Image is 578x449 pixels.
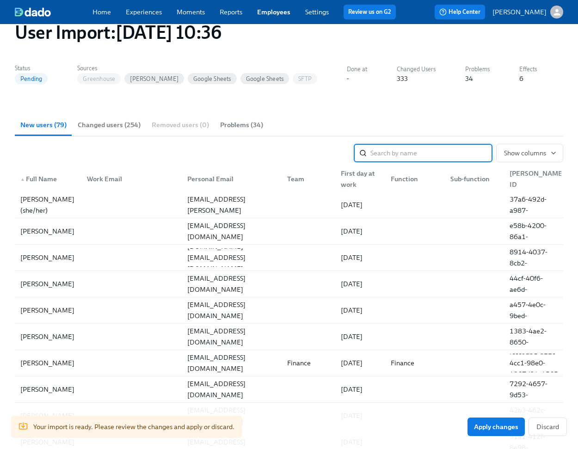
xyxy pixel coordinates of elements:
div: [PERSON_NAME] [17,384,80,395]
div: [PERSON_NAME] [17,252,80,263]
div: [PERSON_NAME] [17,226,80,237]
span: New users (79) [20,120,67,130]
div: - [347,74,349,83]
button: Discard [529,418,567,436]
div: 87790781-44cf-40f6-ae6d-bdb2f0e56692 [506,262,561,306]
button: Help Center [435,5,485,19]
div: e56cb7aa-7292-4657-9d53-612cf73cfb7a [506,367,561,412]
span: Problems (34) [220,120,263,130]
a: Reports [220,8,242,16]
div: ▲Full Name [17,170,80,188]
div: a3ccfe37-e58b-4200-86a1-9acffd662177 [506,209,561,253]
span: Greenhouse [77,75,121,82]
a: Moments [177,8,205,16]
button: [PERSON_NAME] [492,6,563,18]
span: Show columns [504,148,555,158]
label: Problems [465,65,490,74]
div: [EMAIL_ADDRESS][DOMAIN_NAME] [184,273,280,295]
div: Team [283,173,333,185]
label: Changed Users [397,65,436,74]
span: Changed users (254) [78,120,141,130]
a: Experiences [126,8,162,16]
div: Function [387,173,443,185]
div: [DATE] [337,226,383,237]
div: [DATE] [337,199,383,210]
button: Review us on G2 [344,5,396,19]
span: Discard [536,422,559,431]
div: efa09b31-1383-4ae2-8650-f4955e21403a [506,314,561,359]
p: [PERSON_NAME] [492,7,547,17]
img: dado [15,7,51,17]
div: 83aa6f98-a457-4e0c-9bed-e5b8af801fa1 [506,288,561,332]
div: 6c6bd706-8914-4037-8cb2-dfa2a8a2806a [506,235,561,280]
div: [DATE] [337,331,383,342]
input: Search by name [370,144,492,162]
label: Effects [519,65,537,74]
span: ▲ [20,177,25,182]
h1: User Import : [DATE] 10:36 [15,21,221,43]
div: [PERSON_NAME] ID [502,170,561,188]
div: [PERSON_NAME] (she/her) [17,194,80,216]
div: [DATE] [337,357,383,369]
div: [PERSON_NAME] ID [506,168,568,190]
div: [PERSON_NAME] [17,278,80,289]
div: [DATE] [337,305,383,316]
div: Work Email [80,170,179,188]
span: SFTP [293,75,317,82]
a: Settings [305,8,329,16]
div: [EMAIL_ADDRESS][DOMAIN_NAME] [184,326,280,348]
div: 34 [465,74,473,83]
div: [PERSON_NAME][EMAIL_ADDRESS][PERSON_NAME][DOMAIN_NAME] [184,183,280,227]
label: Status [15,64,48,73]
span: Help Center [439,7,480,17]
label: Sources [77,64,317,73]
div: 6 [519,74,523,83]
div: [EMAIL_ADDRESS][DOMAIN_NAME] [184,220,280,242]
span: Google Sheets [188,75,237,82]
div: Full Name [17,173,80,185]
div: [DATE] [337,384,383,395]
a: Home [92,8,111,16]
div: [DATE] [337,278,383,289]
span: Apply changes [474,422,518,431]
div: Personal Email [184,173,280,185]
div: fccc9a31-b22c-4cc1-98e0-4267d01c1565 [506,346,562,380]
div: Function [383,170,443,188]
a: Employees [257,8,290,16]
div: [EMAIL_ADDRESS][DOMAIN_NAME] [184,352,280,374]
label: Done at [347,65,367,74]
div: Finance [283,357,333,369]
div: [PERSON_NAME] [17,305,80,316]
div: [DOMAIN_NAME][EMAIL_ADDRESS][DOMAIN_NAME] [184,241,280,274]
button: Apply changes [467,418,525,436]
a: dado [15,7,92,17]
div: [PERSON_NAME] [17,357,80,369]
div: Your import is ready. Please review the changes and apply or discard. [33,418,234,435]
div: Team [280,170,333,188]
div: Finance [387,357,443,369]
div: First day at work [333,170,383,188]
div: [DATE] [337,252,383,263]
span: Pending [15,75,48,82]
div: First day at work [337,168,383,190]
div: Sub-function [443,170,502,188]
div: ea1da009-37a6-492d-a987-d83a2c68f1d3 [506,183,561,227]
div: [PERSON_NAME] [17,331,80,342]
div: Work Email [83,173,179,185]
div: Personal Email [180,170,280,188]
a: Review us on G2 [348,7,391,17]
button: Show columns [496,144,563,162]
div: Sub-function [447,173,502,185]
span: [PERSON_NAME] [124,75,184,82]
span: Google Sheets [240,75,289,82]
div: [EMAIL_ADDRESS][DOMAIN_NAME] [184,378,280,400]
div: [EMAIL_ADDRESS][DOMAIN_NAME] [184,299,280,321]
div: 333 [397,74,408,83]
